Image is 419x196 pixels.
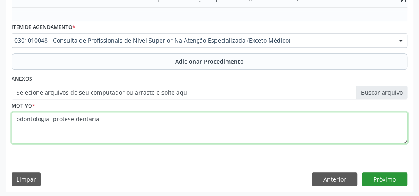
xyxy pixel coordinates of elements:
label: Motivo [12,99,35,112]
span: 0301010048 - Consulta de Profissionais de Nivel Superior Na Atenção Especializada (Exceto Médico) [14,36,390,45]
button: Próximo [362,172,407,186]
span: Adicionar Procedimento [175,57,244,66]
button: Adicionar Procedimento [12,53,407,70]
label: Anexos [12,73,32,86]
label: Item de agendamento [12,21,75,34]
button: Anterior [312,172,357,186]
